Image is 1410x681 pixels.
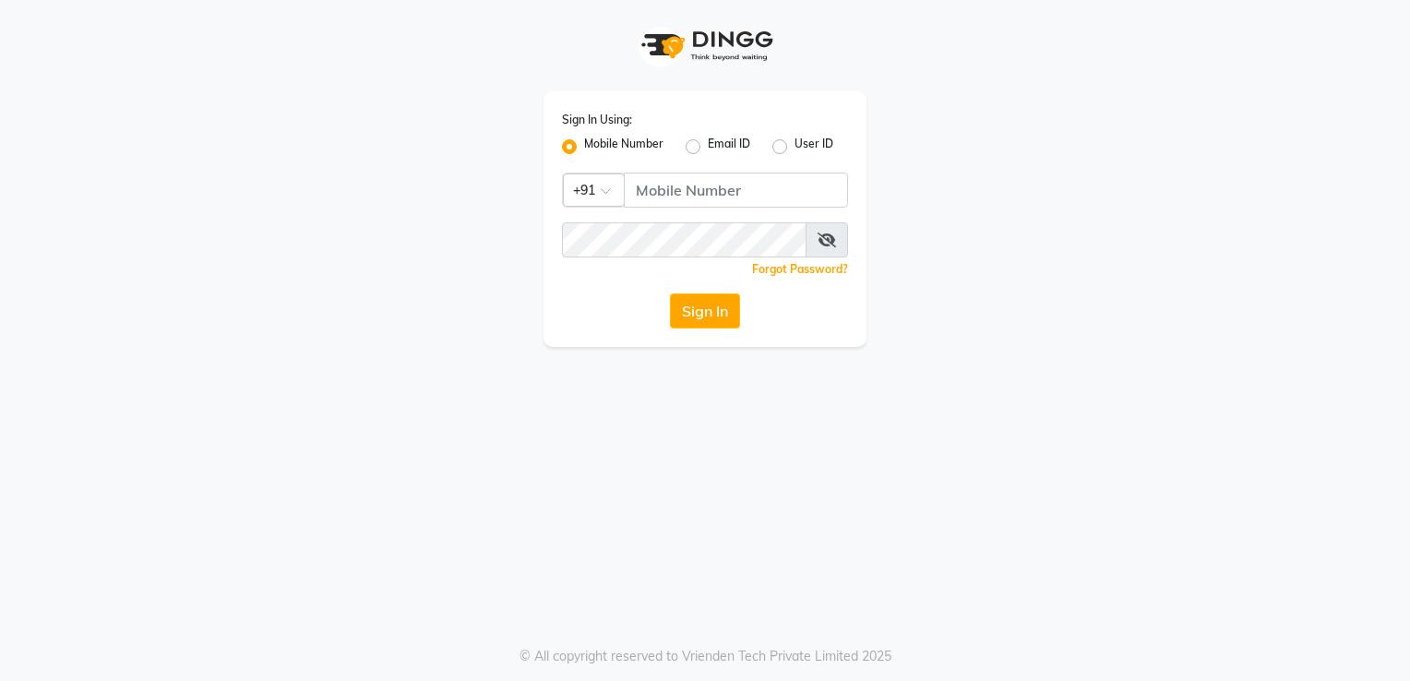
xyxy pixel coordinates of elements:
[624,173,848,208] input: Username
[670,293,740,329] button: Sign In
[631,18,779,73] img: logo1.svg
[584,136,663,158] label: Mobile Number
[752,262,848,276] a: Forgot Password?
[708,136,750,158] label: Email ID
[795,136,833,158] label: User ID
[562,222,807,257] input: Username
[562,112,632,128] label: Sign In Using:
